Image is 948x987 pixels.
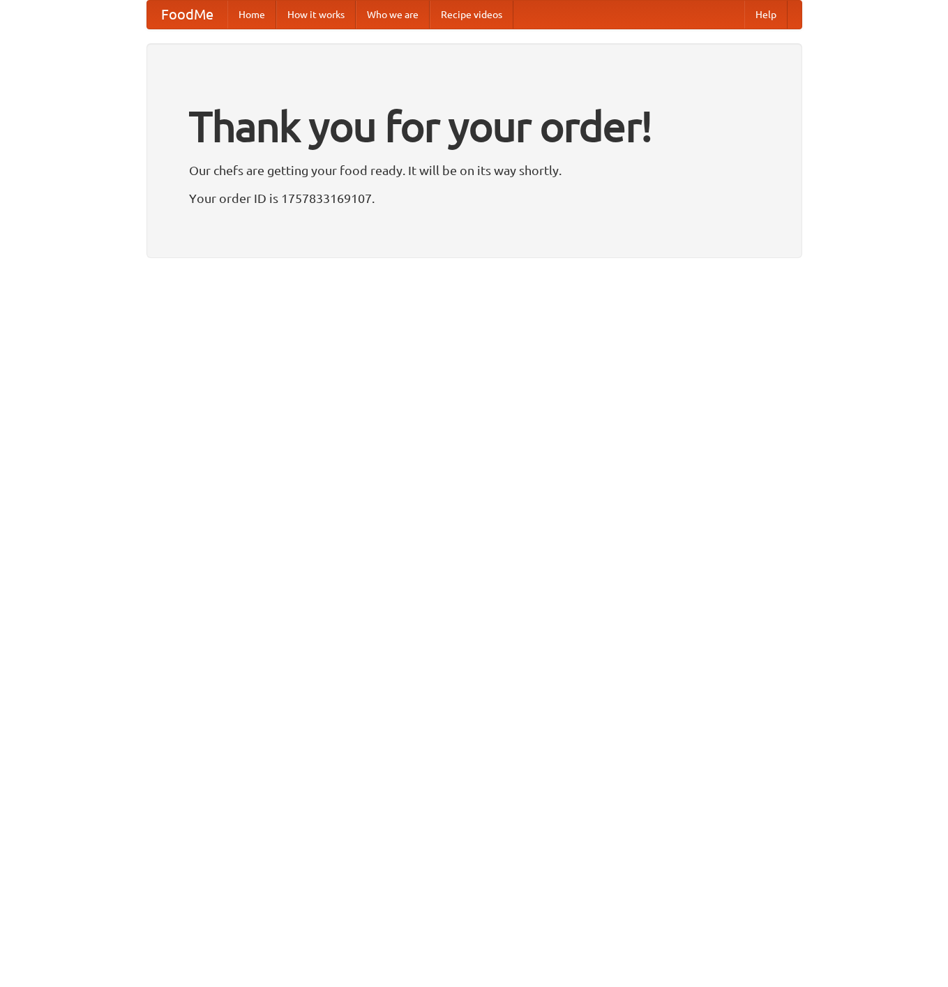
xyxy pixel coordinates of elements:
p: Our chefs are getting your food ready. It will be on its way shortly. [189,160,760,181]
a: Help [744,1,788,29]
a: Home [227,1,276,29]
a: Who we are [356,1,430,29]
a: FoodMe [147,1,227,29]
p: Your order ID is 1757833169107. [189,188,760,209]
a: How it works [276,1,356,29]
h1: Thank you for your order! [189,93,760,160]
a: Recipe videos [430,1,513,29]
